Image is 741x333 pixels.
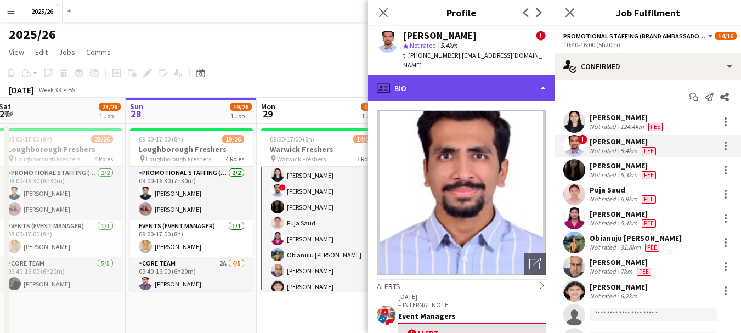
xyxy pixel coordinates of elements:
div: Crew has different fees then in role [643,243,661,252]
span: 4 Roles [225,155,244,163]
div: [PERSON_NAME] [590,209,658,219]
div: Crew has different fees then in role [635,267,653,276]
span: Not rated [410,41,436,49]
span: 3 Roles [357,155,375,163]
span: View [9,47,24,57]
div: 1 Job [361,112,382,120]
app-card-role: Promotional Staffing (Team Leader)2/209:00-16:30 (7h30m)[PERSON_NAME][PERSON_NAME] [130,167,253,220]
span: 09:00-17:00 (8h) [139,135,183,143]
h3: Profile [368,5,555,20]
span: Mon [261,101,275,111]
span: ! [279,184,286,191]
div: Not rated [590,267,618,276]
div: [PERSON_NAME] [590,257,653,267]
div: [DATE] [9,84,34,95]
app-job-card: 09:00-17:00 (8h)19/26Loughborough Freshers Loughborough Freshers4 RolesPromotional Staffing (Team... [130,128,253,291]
span: Warwick Freshers [277,155,326,163]
span: Fee [642,171,656,179]
span: 14/16 [353,135,375,143]
div: [PERSON_NAME] [590,137,658,146]
div: Crew has different fees then in role [640,195,658,204]
div: 10:40-16:00 (5h20m) [563,41,732,49]
span: Fee [642,147,656,155]
div: 31.8km [618,243,643,252]
div: Confirmed [555,53,741,80]
a: Comms [82,45,115,59]
span: Comms [86,47,111,57]
span: Jobs [59,47,75,57]
span: Week 39 [36,86,64,94]
span: 23/26 [99,103,121,111]
span: | [EMAIL_ADDRESS][DOMAIN_NAME] [403,51,542,69]
span: 14/16 [361,103,383,111]
div: 7km [618,267,635,276]
app-job-card: 09:00-17:00 (8h)14/16Warwick Freshers Warwick Freshers3 Roles[PERSON_NAME]Promotional Staffing (B... [261,128,384,291]
div: Obianuju [PERSON_NAME] [590,233,682,243]
span: 4 Roles [94,155,113,163]
span: Sun [130,101,143,111]
div: Not rated [590,243,618,252]
div: Alerts [377,279,546,291]
a: View [4,45,29,59]
button: 2025/26 [22,1,63,22]
div: 5.3km [618,171,640,179]
span: ! [578,134,587,144]
div: Event Managers [398,311,546,321]
span: 14/16 [715,32,737,40]
p: [DATE] [398,292,546,301]
h3: Job Fulfilment [555,5,741,20]
img: Crew avatar or photo [377,110,546,275]
span: 19/26 [222,135,244,143]
app-card-role: Promotional Staffing (Brand Ambassadors)8A8/1010:40-16:00 (5h20m)[PERSON_NAME]![PERSON_NAME][PERS... [261,148,384,330]
span: Loughborough Freshers [15,155,80,163]
span: 28 [128,108,143,120]
span: t. [PHONE_NUMBER] [403,51,460,59]
div: 5.4km [618,219,640,228]
a: Edit [31,45,52,59]
div: [PERSON_NAME] [590,161,658,171]
span: 29 [259,108,275,120]
div: 5.4km [618,146,640,155]
app-card-role: Events (Event Manager)1/109:00-17:00 (8h)[PERSON_NAME] [130,220,253,257]
span: 5.4km [438,41,460,49]
div: Not rated [590,219,618,228]
div: Bio [368,75,555,101]
div: 6.2km [618,292,640,300]
div: Not rated [590,292,618,300]
span: Edit [35,47,48,57]
span: Fee [642,195,656,204]
div: [PERSON_NAME] [403,31,477,41]
div: Crew has different fees then in role [646,122,665,131]
span: Fee [642,219,656,228]
div: 124.4km [618,122,646,131]
button: Promotional Staffing (Brand Ambassadors) [563,32,715,40]
div: Not rated [590,122,618,131]
div: Crew has different fees then in role [640,219,658,228]
div: Crew has different fees then in role [640,146,658,155]
div: Crew has different fees then in role [640,171,658,179]
div: 6.9km [618,195,640,204]
span: Fee [637,268,651,276]
div: [PERSON_NAME] [590,112,665,122]
span: 23/26 [91,135,113,143]
div: Not rated [590,146,618,155]
span: 19/26 [230,103,252,111]
h3: Warwick Freshers [261,144,384,154]
span: 09:00-17:00 (8h) [270,135,314,143]
span: Loughborough Freshers [146,155,211,163]
div: Not rated [590,195,618,204]
div: Puja Saud [590,185,658,195]
div: Not rated [590,171,618,179]
div: BST [68,86,79,94]
span: Fee [645,244,659,252]
h3: Loughborough Freshers [130,144,253,154]
span: Fee [648,123,663,131]
div: 1 Job [99,112,120,120]
h1: 2025/26 [9,26,56,43]
div: [PERSON_NAME] [590,282,648,292]
a: Jobs [54,45,80,59]
span: ! [536,31,546,41]
p: – INTERNAL NOTE [398,301,546,309]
